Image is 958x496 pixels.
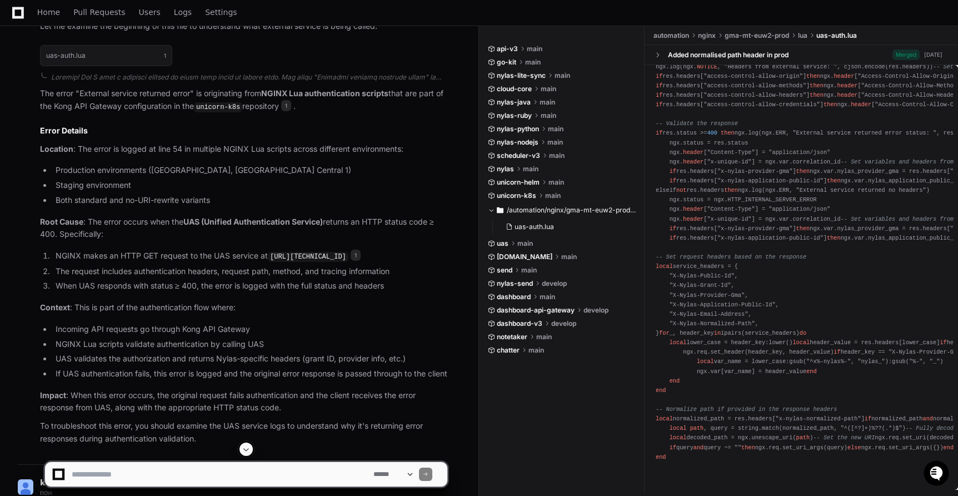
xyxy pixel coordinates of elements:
span: lua [798,31,807,40]
span: uas-auth.lua [816,31,857,40]
span: cloud-core [497,85,532,93]
iframe: Open customer support [922,459,952,489]
span: then [810,92,824,98]
span: dashboard [497,292,531,301]
span: gma-mt-euw2-prod [725,31,789,40]
span: go-kit [497,58,516,67]
span: local [670,339,687,346]
span: uas-auth.lua [515,222,554,231]
span: Users [139,9,161,16]
span: if [834,349,840,355]
span: local [656,415,673,422]
span: header [683,158,703,165]
img: 1736555170064-99ba0984-63c1-480f-8ee9-699278ef63ed [11,83,31,103]
span: dashboard-api-gateway [497,306,575,315]
span: end [656,387,666,394]
li: Both standard and no-URI-rewrite variants [52,194,447,207]
strong: Context [40,302,70,312]
span: main [541,85,556,93]
span: Pull Requests [73,9,125,16]
span: scheduler-v3 [497,151,540,160]
a: Powered byPylon [78,116,134,125]
span: 1 [351,250,361,261]
span: -- Set the new URI [813,434,875,441]
span: then [827,177,841,184]
p: : The error is logged at line 54 in multiple NGINX Lua scripts across different environments: [40,143,447,156]
span: if [656,73,662,80]
button: uas-auth.lua [501,219,630,235]
span: main [521,266,537,275]
span: main [541,111,556,120]
li: NGINX makes an HTTP GET request to the UAS service at [52,250,447,263]
span: dashboard-v3 [497,319,542,328]
span: local [670,425,687,431]
span: header [834,73,854,80]
span: -- Validate the response [656,120,738,127]
span: and [923,415,933,422]
span: main [536,333,552,341]
span: nylas [497,165,514,173]
li: Production environments ([GEOGRAPHIC_DATA], [GEOGRAPHIC_DATA] Central 1) [52,164,447,177]
span: for [659,330,669,336]
span: unicorn-k8s [497,191,536,200]
span: main [525,58,541,67]
span: if [865,415,871,422]
span: local [656,263,673,270]
span: unicorn-helm [497,178,540,187]
span: main [527,44,542,53]
span: /automation/nginx/gma-mt-euw2-prod/lua [507,206,636,215]
span: Logs [174,9,192,16]
span: if [670,235,676,241]
span: uas [497,239,508,248]
span: header [683,149,703,156]
span: local [697,358,714,365]
span: [DOMAIN_NAME] [497,252,552,261]
span: notetaker [497,333,527,341]
div: Loremip! Dol S amet c adipisci elitsed do eiusm temp incid ut labore etdo. Mag aliqu "Enimadmi ve... [51,73,447,82]
span: then [806,73,820,80]
span: main [517,239,533,248]
span: in [714,330,721,336]
span: nylas-send [497,279,533,288]
strong: Impact [40,390,66,400]
span: header [683,206,703,212]
span: if [656,82,662,89]
code: unicorn-k8s [194,102,242,112]
span: end [806,368,816,375]
span: main [523,165,538,173]
span: main [555,71,570,80]
span: then [824,101,837,108]
span: if [670,177,676,184]
button: Start new chat [189,86,202,100]
span: if [670,168,676,175]
span: local [792,339,810,346]
span: main [548,125,563,133]
span: if [656,130,662,136]
span: header [837,82,858,89]
span: nginx [698,31,716,40]
span: send [497,266,512,275]
li: If UAS authentication fails, this error is logged and the original error response is passed throu... [52,368,447,380]
span: 1 [164,51,166,60]
span: Pylon [111,117,134,125]
span: develop [542,279,567,288]
div: Start new chat [38,83,182,94]
strong: Root Cause [40,217,83,226]
li: Incoming API requests go through Kong API Gateway [52,323,447,336]
h2: Error Details [40,125,447,136]
span: if [670,225,676,232]
code: [URL][TECHNICAL_ID] [268,252,348,262]
h1: uas-auth.lua [46,52,86,59]
span: nylas-ruby [497,111,532,120]
span: NOTICE [697,63,717,70]
strong: NGINX Lua authentication scripts [261,88,388,98]
img: PlayerZero [11,11,33,33]
p: To troubleshoot this error, you should examine the UAS service logs to understand why it's return... [40,420,447,445]
span: -- Set request headers based on the response [656,254,806,260]
span: main [549,151,565,160]
span: if [940,339,946,346]
div: Welcome [11,44,202,62]
span: main [540,98,555,107]
span: then [721,130,735,136]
